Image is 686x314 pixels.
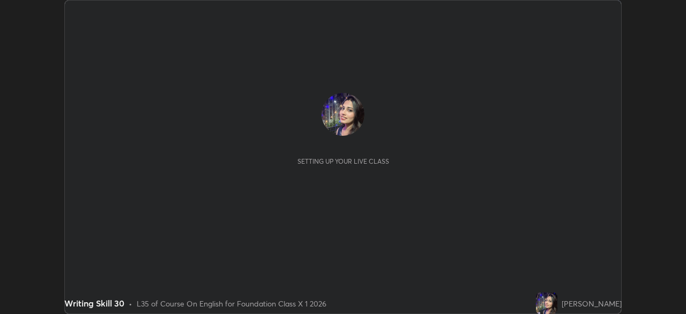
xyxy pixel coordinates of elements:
[129,298,132,309] div: •
[297,157,389,165] div: Setting up your live class
[562,298,622,309] div: [PERSON_NAME]
[536,293,557,314] img: d5ece287230c4c02a9c95f097a9a0859.jpg
[322,93,364,136] img: d5ece287230c4c02a9c95f097a9a0859.jpg
[137,298,326,309] div: L35 of Course On English for Foundation Class X 1 2026
[64,297,124,310] div: Writing Skill 30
